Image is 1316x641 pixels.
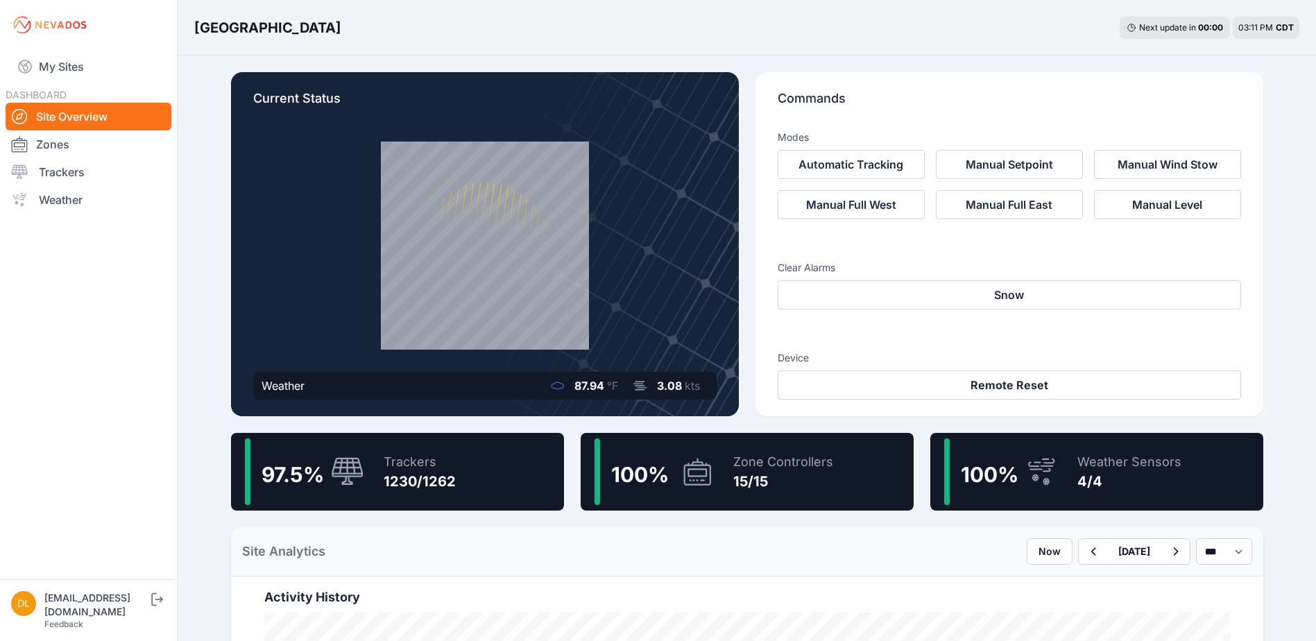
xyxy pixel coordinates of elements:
[44,591,148,619] div: [EMAIL_ADDRESS][DOMAIN_NAME]
[574,379,604,393] span: 87.94
[11,14,89,36] img: Nevados
[936,150,1083,179] button: Manual Setpoint
[607,379,618,393] span: °F
[778,89,1241,119] p: Commands
[1107,539,1161,564] button: [DATE]
[581,433,914,511] a: 100%Zone Controllers15/15
[242,542,325,561] h2: Site Analytics
[262,462,324,487] span: 97.5 %
[778,370,1241,400] button: Remote Reset
[1198,22,1223,33] div: 00 : 00
[264,588,1230,607] h2: Activity History
[6,50,171,83] a: My Sites
[6,89,67,101] span: DASHBOARD
[6,130,171,158] a: Zones
[1094,150,1241,179] button: Manual Wind Stow
[685,379,700,393] span: kts
[778,261,1241,275] h3: Clear Alarms
[253,89,717,119] p: Current Status
[1027,538,1073,565] button: Now
[1276,22,1294,33] span: CDT
[44,619,83,629] a: Feedback
[1077,472,1181,491] div: 4/4
[930,433,1263,511] a: 100%Weather Sensors4/4
[778,280,1241,309] button: Snow
[778,130,809,144] h3: Modes
[733,452,833,472] div: Zone Controllers
[733,472,833,491] div: 15/15
[1139,22,1196,33] span: Next update in
[961,462,1018,487] span: 100 %
[6,103,171,130] a: Site Overview
[194,18,341,37] h3: [GEOGRAPHIC_DATA]
[778,150,925,179] button: Automatic Tracking
[936,190,1083,219] button: Manual Full East
[6,186,171,214] a: Weather
[1094,190,1241,219] button: Manual Level
[1238,22,1273,33] span: 03:11 PM
[1077,452,1181,472] div: Weather Sensors
[262,377,305,394] div: Weather
[6,158,171,186] a: Trackers
[611,462,669,487] span: 100 %
[384,452,456,472] div: Trackers
[231,433,564,511] a: 97.5%Trackers1230/1262
[657,379,682,393] span: 3.08
[778,190,925,219] button: Manual Full West
[384,472,456,491] div: 1230/1262
[11,591,36,616] img: dlay@prim.com
[778,351,1241,365] h3: Device
[194,10,341,46] nav: Breadcrumb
